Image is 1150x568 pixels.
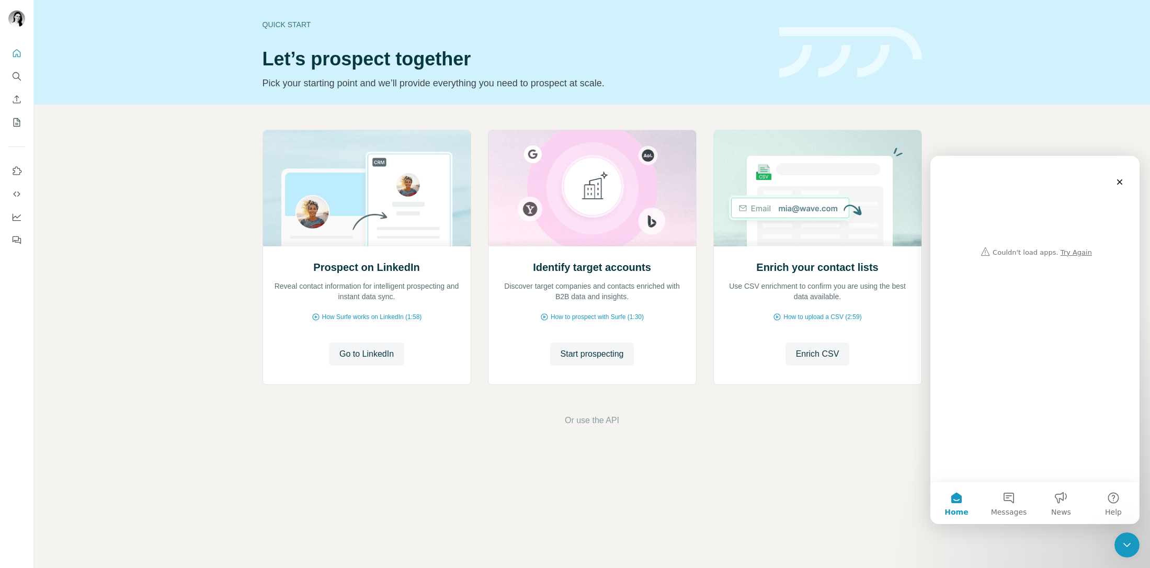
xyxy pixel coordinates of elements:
[785,343,850,366] button: Enrich CSV
[329,343,404,366] button: Go to LinkedIn
[8,90,25,109] button: Enrich CSV
[533,260,651,275] h2: Identify target accounts
[796,348,839,360] span: Enrich CSV
[779,27,922,78] img: banner
[724,281,911,302] p: Use CSV enrichment to confirm you are using the best data available.
[339,348,394,360] span: Go to LinkedIn
[322,312,422,322] span: How Surfe works on LinkedIn (1:58)
[263,76,767,90] p: Pick your starting point and we’ll provide everything you need to prospect at scale.
[8,208,25,226] button: Dashboard
[263,19,767,30] div: Quick start
[313,260,419,275] h2: Prospect on LinkedIn
[551,312,644,322] span: How to prospect with Surfe (1:30)
[8,162,25,180] button: Use Surfe on LinkedIn
[8,185,25,203] button: Use Surfe API
[756,260,878,275] h2: Enrich your contact lists
[263,49,767,70] h1: Let’s prospect together
[8,10,25,27] img: Avatar
[713,130,922,246] img: Enrich your contact lists
[499,281,686,302] p: Discover target companies and contacts enriched with B2B data and insights.
[8,231,25,249] button: Feedback
[930,156,1140,524] iframe: Intercom live chat
[488,130,697,246] img: Identify target accounts
[274,281,460,302] p: Reveal contact information for intelligent prospecting and instant data sync.
[263,130,471,246] img: Prospect on LinkedIn
[8,113,25,132] button: My lists
[783,312,861,322] span: How to upload a CSV (2:59)
[1114,532,1140,558] iframe: Intercom live chat
[8,44,25,63] button: Quick start
[561,348,624,360] span: Start prospecting
[8,67,25,86] button: Search
[565,414,619,427] button: Or use the API
[550,343,634,366] button: Start prospecting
